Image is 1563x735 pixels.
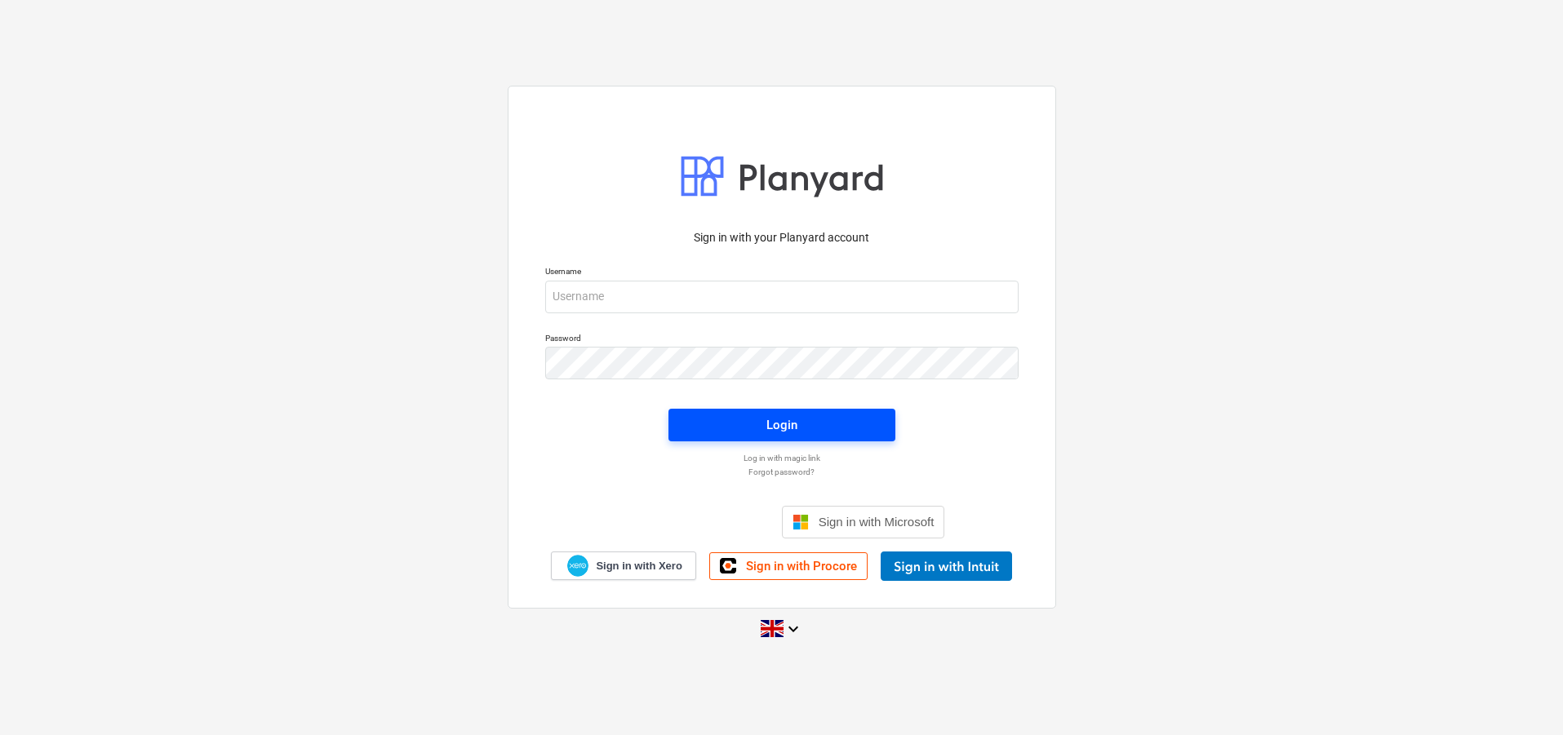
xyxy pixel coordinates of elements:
a: Forgot password? [537,467,1027,477]
a: Sign in with Xero [551,551,696,580]
div: Login [766,414,797,436]
img: Xero logo [567,555,588,577]
iframe: Sign in with Google Button [611,504,777,540]
p: Sign in with your Planyard account [545,229,1019,246]
p: Password [545,333,1019,347]
p: Username [545,266,1019,280]
button: Login [668,409,895,441]
i: keyboard_arrow_down [784,619,803,639]
span: Sign in with Procore [746,559,857,573]
img: Microsoft logo [793,514,809,530]
span: Sign in with Xero [596,559,682,573]
input: Username [545,281,1019,313]
a: Log in with magic link [537,453,1027,463]
a: Sign in with Procore [709,552,868,580]
span: Sign in with Microsoft [819,515,935,529]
